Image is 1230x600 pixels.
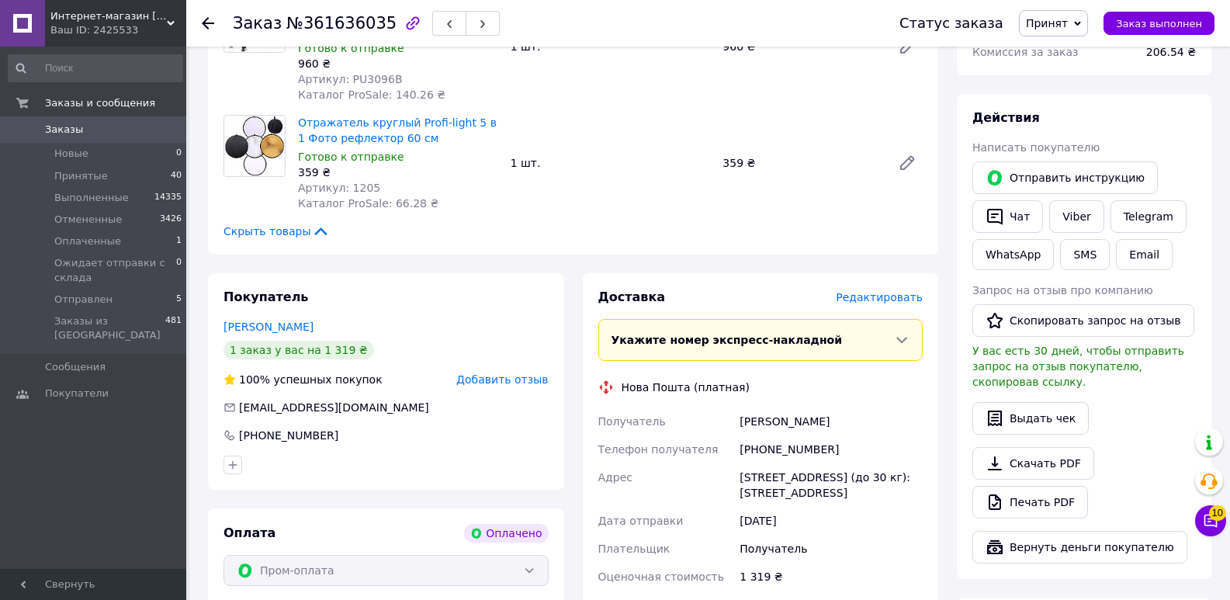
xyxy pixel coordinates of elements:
[618,380,754,395] div: Нова Пошта (платная)
[176,256,182,284] span: 0
[223,341,374,359] div: 1 заказ у вас на 1 319 ₴
[54,314,165,342] span: Заказы из [GEOGRAPHIC_DATA]
[972,486,1088,518] a: Печать PDF
[892,147,923,179] a: Редактировать
[45,360,106,374] span: Сообщения
[899,16,1003,31] div: Статус заказа
[972,141,1100,154] span: Написать покупателю
[892,31,923,62] a: Редактировать
[736,408,926,435] div: [PERSON_NAME]
[171,169,182,183] span: 40
[1026,17,1068,29] span: Принят
[298,73,403,85] span: Артикул: PU3096B
[154,191,182,205] span: 14335
[1049,200,1104,233] a: Viber
[972,345,1184,388] span: У вас есть 30 дней, чтобы отправить запрос на отзыв покупателю, скопировав ссылку.
[598,571,725,583] span: Оценочная стоимость
[972,447,1094,480] a: Скачать PDF
[1104,12,1214,35] button: Заказ выполнен
[50,23,186,37] div: Ваш ID: 2425533
[456,373,548,386] span: Добавить отзыв
[298,88,445,101] span: Каталог ProSale: 140.26 ₴
[54,169,108,183] span: Принятые
[736,463,926,507] div: [STREET_ADDRESS] (до 30 кг): [STREET_ADDRESS]
[1116,239,1173,270] button: Email
[972,239,1054,270] a: WhatsApp
[286,14,397,33] span: №361636035
[298,151,404,163] span: Готово к отправке
[298,56,498,71] div: 960 ₴
[298,116,497,144] a: Отражатель круглый Profi-light 5 в 1 Фото рефлектор 60 см
[176,293,182,307] span: 5
[716,36,885,57] div: 960 ₴
[972,110,1040,125] span: Действия
[736,435,926,463] div: [PHONE_NUMBER]
[45,96,155,110] span: Заказы и сообщения
[160,213,182,227] span: 3426
[45,123,83,137] span: Заказы
[54,147,88,161] span: Новые
[223,224,330,239] span: Скрыть товары
[233,14,282,33] span: Заказ
[464,524,548,543] div: Оплачено
[504,152,717,174] div: 1 шт.
[972,402,1089,435] button: Выдать чек
[54,256,176,284] span: Ожидает отправки с склада
[598,515,684,527] span: Дата отправки
[598,443,719,456] span: Телефон получателя
[298,165,498,180] div: 359 ₴
[972,304,1194,337] button: Скопировать запрос на отзыв
[716,152,885,174] div: 359 ₴
[237,428,340,443] div: [PHONE_NUMBER]
[598,471,632,484] span: Адрес
[176,147,182,161] span: 0
[1209,505,1226,521] span: 10
[298,182,380,194] span: Артикул: 1205
[736,535,926,563] div: Получатель
[224,116,285,176] img: Отражатель круглый Profi-light 5 в 1 Фото рефлектор 60 см
[972,284,1153,297] span: Запрос на отзыв про компанию
[972,200,1043,233] button: Чат
[45,387,109,401] span: Покупатели
[612,334,843,346] span: Укажите номер экспресс-накладной
[165,314,182,342] span: 481
[223,372,383,387] div: успешных покупок
[298,42,404,54] span: Готово к отправке
[1116,18,1202,29] span: Заказ выполнен
[50,9,167,23] span: Интернет-магазин smartmiks.com.ua
[298,197,438,210] span: Каталог ProSale: 66.28 ₴
[239,401,429,414] span: [EMAIL_ADDRESS][DOMAIN_NAME]
[54,234,121,248] span: Оплаченные
[1110,200,1187,233] a: Telegram
[598,290,666,304] span: Доставка
[54,213,122,227] span: Отмененные
[972,161,1158,194] button: Отправить инструкцию
[176,234,182,248] span: 1
[202,16,214,31] div: Вернуться назад
[223,321,314,333] a: [PERSON_NAME]
[54,293,113,307] span: Отправлен
[223,525,275,540] span: Оплата
[736,563,926,591] div: 1 319 ₴
[239,373,270,386] span: 100%
[8,54,183,82] input: Поиск
[836,291,923,303] span: Редактировать
[972,531,1187,564] button: Вернуть деньги покупателю
[972,46,1079,58] span: Комиссия за заказ
[1060,239,1110,270] button: SMS
[598,543,670,555] span: Плательщик
[504,36,717,57] div: 1 шт.
[54,191,129,205] span: Выполненные
[736,507,926,535] div: [DATE]
[598,415,666,428] span: Получатель
[223,290,308,304] span: Покупатель
[1146,46,1196,58] span: 206.54 ₴
[1195,505,1226,536] button: Чат с покупателем10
